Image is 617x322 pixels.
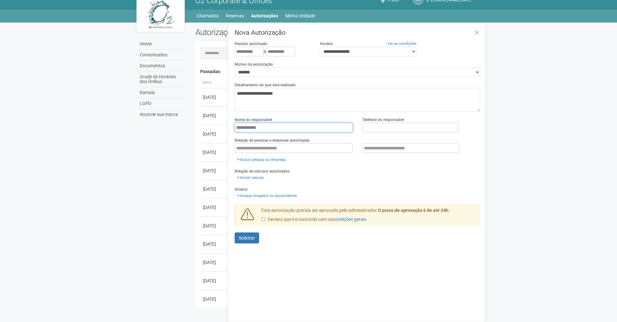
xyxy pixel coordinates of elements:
input: Declaro que li e concordo com oscondições gerais [261,217,265,221]
label: Relação de pessoas e empresas autorizadas [235,137,310,143]
span: Solicitar [239,235,255,241]
label: Anexos [235,186,248,192]
a: Minha Unidade [285,11,315,20]
h4: Passadas [200,69,476,74]
div: [DATE] [203,167,227,174]
div: Esta autorização precisa ser aprovada pelo administrador. [257,207,481,226]
a: Reservas [226,11,244,20]
a: Documentos [138,61,186,71]
label: Telefone do responsável [362,117,404,123]
div: a [235,47,310,56]
button: Solicitar [235,232,259,243]
label: Declaro que li e concordo com os [261,216,366,223]
strong: O prazo de aprovação é de até 24h. [378,208,450,213]
a: Anuncie sua marca [138,109,186,120]
div: [DATE] [203,186,227,192]
a: Incluir veículo [235,174,266,181]
a: Comunicados [138,50,186,61]
a: Grade de Horários dos Ônibus [138,71,186,87]
a: condições gerais [333,217,366,222]
th: Data [200,78,229,88]
a: Autorizações [251,11,278,20]
div: [DATE] [203,204,227,211]
label: Nome do responsável [235,117,272,123]
div: [DATE] [203,241,227,247]
h2: Autorizações [195,27,333,37]
a: LGPD [138,98,186,109]
h3: Nova Autorização [235,29,480,36]
a: Ver as condições [387,41,416,46]
div: [DATE] [203,296,227,302]
div: [DATE] [203,259,227,266]
div: [DATE] [203,278,227,284]
a: Incluir pessoa ou empresa [235,156,288,163]
div: [DATE] [203,223,227,229]
a: Home [138,39,186,50]
div: [DATE] [203,94,227,100]
label: Horário [320,41,333,47]
label: Relação de veículos autorizados [235,168,290,174]
label: Motivo da autorização [235,62,273,67]
div: [DATE] [203,149,227,156]
a: Chamados [197,11,219,20]
label: Detalhamento do que será realizado [235,82,296,88]
a: Anexar imagens ou documentos [235,192,299,199]
div: [DATE] [203,131,227,137]
div: [DATE] [203,112,227,119]
label: Período autorizado [235,41,267,47]
a: Ramais [138,87,186,98]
